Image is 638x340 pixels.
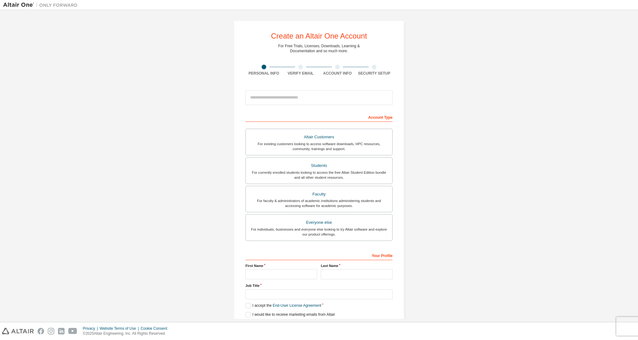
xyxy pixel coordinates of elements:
[83,326,100,331] div: Privacy
[83,331,171,336] p: © 2025 Altair Engineering, Inc. All Rights Reserved.
[249,161,389,170] div: Students
[319,71,356,76] div: Account Info
[249,141,389,151] div: For existing customers looking to access software downloads, HPC resources, community, trainings ...
[38,328,44,334] img: facebook.svg
[245,303,321,308] label: I accept the
[249,133,389,141] div: Altair Customers
[282,71,319,76] div: Verify Email
[3,2,81,8] img: Altair One
[48,328,54,334] img: instagram.svg
[2,328,34,334] img: altair_logo.svg
[68,328,77,334] img: youtube.svg
[100,326,141,331] div: Website Terms of Use
[58,328,65,334] img: linkedin.svg
[321,263,393,268] label: Last Name
[249,190,389,199] div: Faculty
[273,303,321,308] a: End-User License Agreement
[249,218,389,227] div: Everyone else
[249,170,389,180] div: For currently enrolled students looking to access the free Altair Student Edition bundle and all ...
[245,263,317,268] label: First Name
[245,112,393,122] div: Account Type
[249,198,389,208] div: For faculty & administrators of academic institutions administering students and accessing softwa...
[245,71,282,76] div: Personal Info
[278,44,360,53] div: For Free Trials, Licenses, Downloads, Learning & Documentation and so much more.
[245,312,335,317] label: I would like to receive marketing emails from Altair
[356,71,393,76] div: Security Setup
[141,326,171,331] div: Cookie Consent
[271,32,367,40] div: Create an Altair One Account
[245,250,393,260] div: Your Profile
[249,227,389,237] div: For individuals, businesses and everyone else looking to try Altair software and explore our prod...
[245,283,393,288] label: Job Title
